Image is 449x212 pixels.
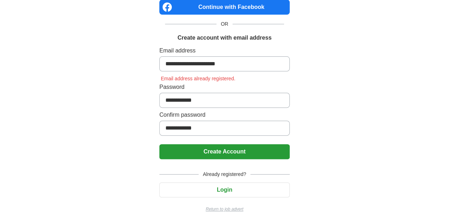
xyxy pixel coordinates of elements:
[159,111,290,119] label: Confirm password
[159,46,290,55] label: Email address
[178,34,271,42] h1: Create account with email address
[159,144,290,159] button: Create Account
[159,182,290,197] button: Login
[159,76,237,81] span: Email address already registered.
[159,187,290,193] a: Login
[159,83,290,91] label: Password
[199,171,250,178] span: Already registered?
[216,20,233,28] span: OR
